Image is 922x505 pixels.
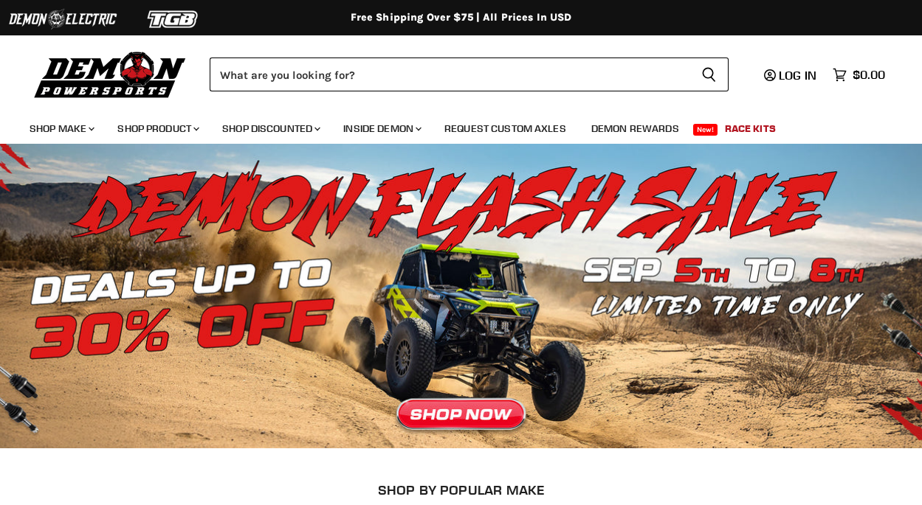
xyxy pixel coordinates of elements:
[433,114,577,144] a: Request Custom Axles
[853,68,885,82] span: $0.00
[332,114,430,144] a: Inside Demon
[689,58,729,91] button: Search
[714,114,787,144] a: Race Kits
[693,124,718,136] span: New!
[18,114,103,144] a: Shop Make
[106,114,208,144] a: Shop Product
[580,114,690,144] a: Demon Rewards
[118,5,229,33] img: TGB Logo 2
[779,68,816,83] span: Log in
[18,108,881,144] ul: Main menu
[18,482,904,498] h2: SHOP BY POPULAR MAKE
[210,58,729,91] form: Product
[825,64,892,86] a: $0.00
[757,69,825,82] a: Log in
[7,5,118,33] img: Demon Electric Logo 2
[211,114,329,144] a: Shop Discounted
[30,48,191,100] img: Demon Powersports
[210,58,689,91] input: Search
